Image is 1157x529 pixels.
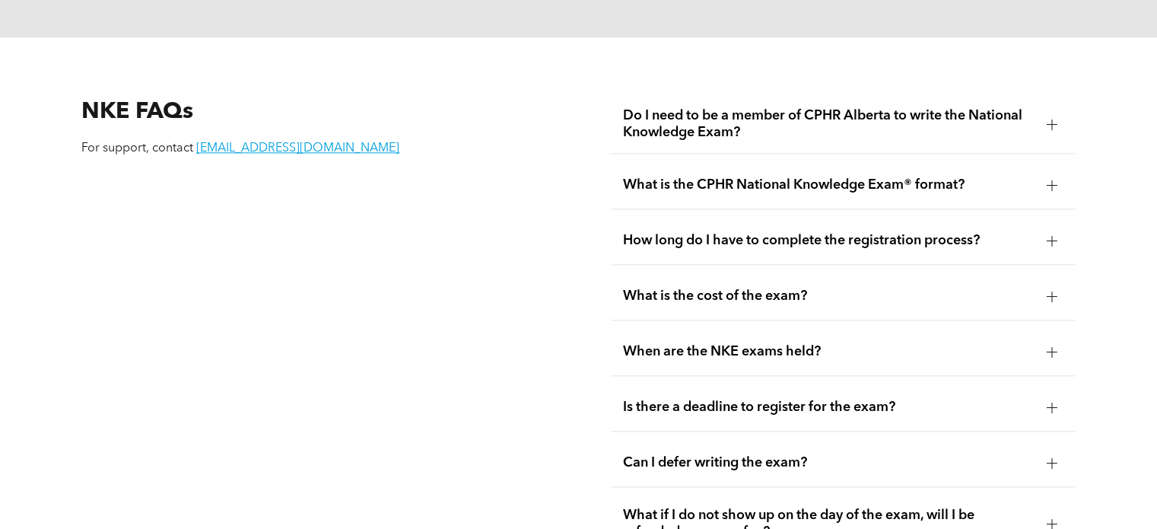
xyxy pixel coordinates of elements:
span: When are the NKE exams held? [623,343,1034,360]
span: What is the CPHR National Knowledge Exam® format? [623,177,1034,193]
span: NKE FAQs [81,100,193,123]
span: How long do I have to complete the registration process? [623,232,1034,249]
span: Is there a deadline to register for the exam? [623,399,1034,416]
span: Can I defer writing the exam? [623,454,1034,471]
span: What is the cost of the exam? [623,288,1034,304]
span: Do I need to be a member of CPHR Alberta to write the National Knowledge Exam? [623,107,1034,141]
span: For support, contact [81,142,193,155]
a: [EMAIL_ADDRESS][DOMAIN_NAME] [196,142,399,155]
